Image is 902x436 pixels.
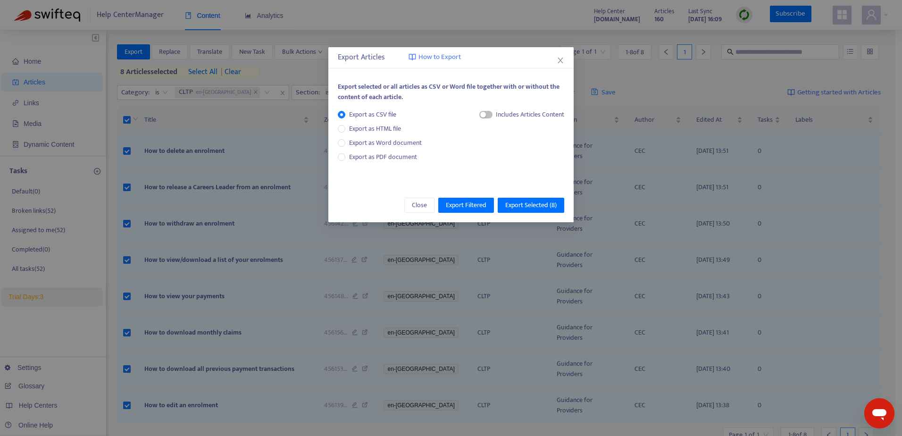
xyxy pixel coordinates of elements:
span: Export as Word document [345,138,426,148]
span: Export as PDF document [349,151,417,162]
span: Export selected or all articles as CSV or Word file together with or without the content of each ... [338,81,560,102]
span: close [557,57,564,64]
button: Export Filtered [438,198,494,213]
div: Export Articles [338,52,564,63]
button: Close [404,198,434,213]
button: Export Selected (8) [498,198,564,213]
span: Export Selected ( 8 ) [505,200,557,210]
span: How to Export [418,52,461,63]
span: Export Filtered [446,200,486,210]
span: Export as HTML file [345,124,405,134]
iframe: Button to launch messaging window [864,398,894,428]
div: Includes Articles Content [496,109,564,120]
button: Close [555,55,566,66]
span: Export as CSV file [345,109,400,120]
span: Close [412,200,427,210]
a: How to Export [409,52,461,63]
img: image-link [409,53,416,61]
